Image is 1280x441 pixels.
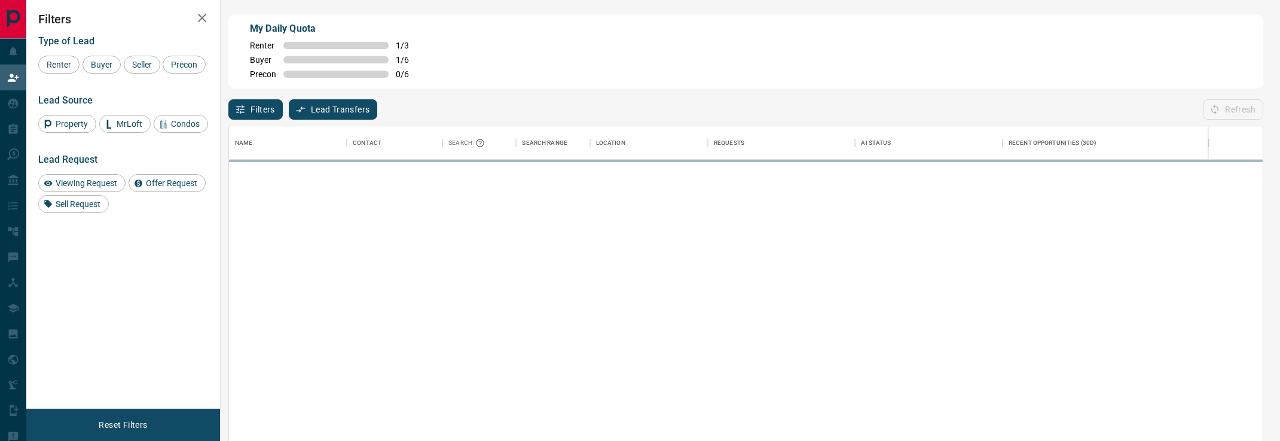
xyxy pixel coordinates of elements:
[154,115,208,133] div: Condos
[42,60,75,69] span: Renter
[128,60,156,69] span: Seller
[347,126,442,160] div: Contact
[596,126,625,160] div: Location
[229,126,347,160] div: Name
[38,195,109,213] div: Sell Request
[396,55,422,65] span: 1 / 6
[448,126,488,160] div: Search
[38,35,94,47] span: Type of Lead
[112,119,146,129] span: MrLoft
[87,60,117,69] span: Buyer
[714,126,744,160] div: Requests
[522,126,567,160] div: Search Range
[250,41,276,50] span: Renter
[83,56,121,74] div: Buyer
[129,174,206,192] div: Offer Request
[167,119,204,129] span: Condos
[91,415,155,435] button: Reset Filters
[396,41,422,50] span: 1 / 3
[38,115,96,133] div: Property
[353,126,381,160] div: Contact
[38,56,80,74] div: Renter
[51,199,105,209] span: Sell Request
[250,22,422,36] p: My Daily Quota
[228,99,283,120] button: Filters
[142,178,201,188] span: Offer Request
[855,126,1003,160] div: AI Status
[51,178,121,188] span: Viewing Request
[38,154,97,165] span: Lead Request
[167,60,201,69] span: Precon
[1003,126,1209,160] div: Recent Opportunities (30d)
[590,126,708,160] div: Location
[708,126,856,160] div: Requests
[51,119,92,129] span: Property
[124,56,160,74] div: Seller
[1009,126,1096,160] div: Recent Opportunities (30d)
[289,99,378,120] button: Lead Transfers
[38,95,93,106] span: Lead Source
[250,69,276,79] span: Precon
[516,126,589,160] div: Search Range
[250,55,276,65] span: Buyer
[38,174,126,192] div: Viewing Request
[235,126,253,160] div: Name
[99,115,151,133] div: MrLoft
[861,126,891,160] div: AI Status
[396,69,422,79] span: 0 / 6
[163,56,206,74] div: Precon
[38,12,208,26] h2: Filters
